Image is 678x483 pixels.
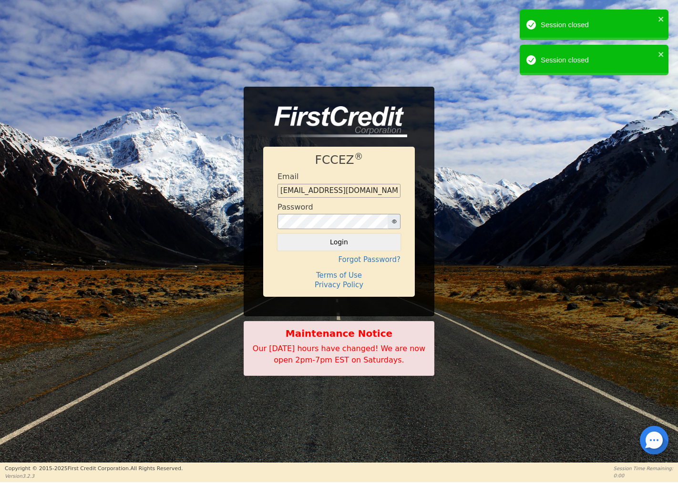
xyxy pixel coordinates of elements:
p: 0:00 [614,472,673,479]
h1: FCCEZ [277,153,401,167]
h4: Terms of Use [277,271,401,280]
button: close [658,49,665,60]
div: Session closed [541,20,655,30]
img: logo-CMu_cnol.png [263,106,407,138]
div: Session closed [541,55,655,66]
input: Enter email [277,184,401,198]
sup: ® [354,151,363,161]
input: password [277,214,388,229]
p: Version 3.2.3 [5,473,183,480]
h4: Privacy Policy [277,281,401,289]
h4: Forgot Password? [277,255,401,264]
span: Our [DATE] hours have changed! We are now open 2pm-7pm EST on Saturdays. [253,344,425,364]
button: Login [277,234,401,250]
h4: Password [277,202,313,211]
p: Session Time Remaining: [614,465,673,472]
button: close [658,13,665,24]
span: All Rights Reserved. [130,465,183,472]
p: Copyright © 2015- 2025 First Credit Corporation. [5,465,183,473]
h4: Email [277,172,298,181]
b: Maintenance Notice [249,326,429,341]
